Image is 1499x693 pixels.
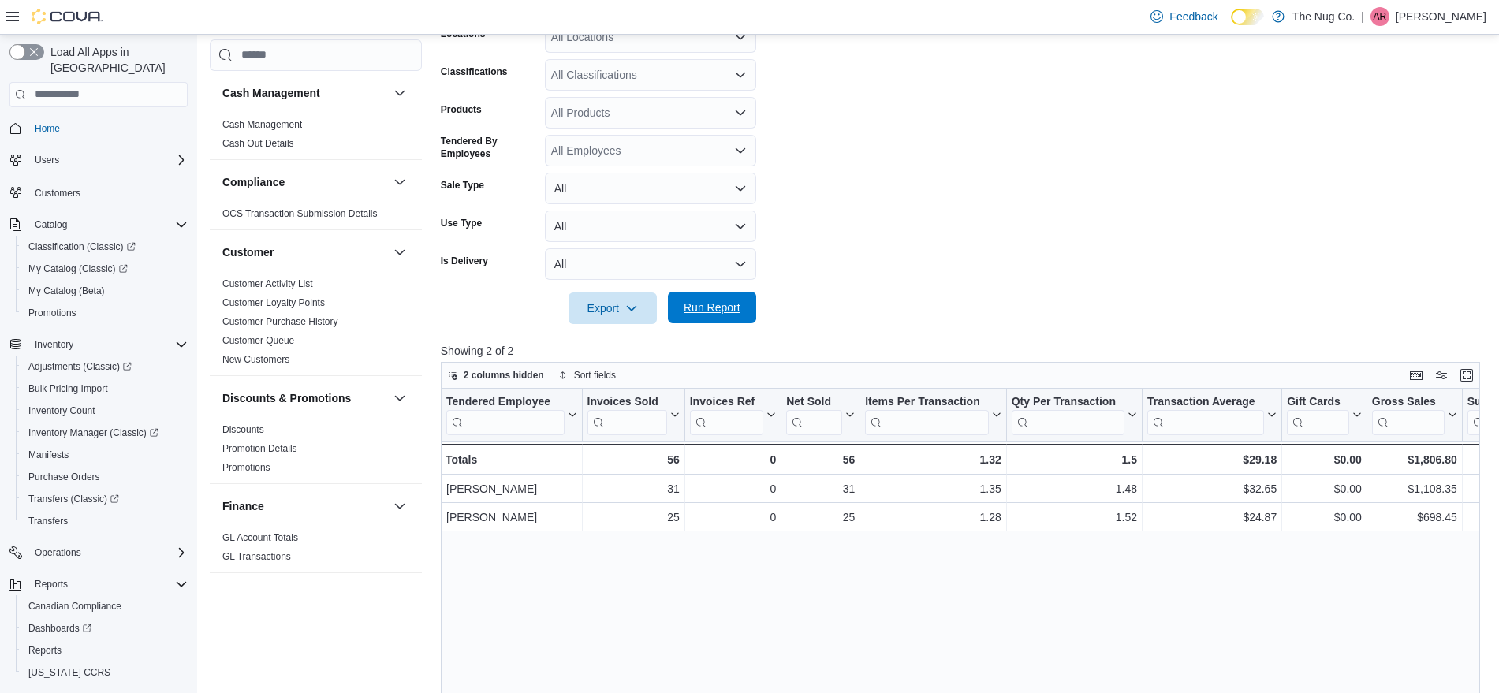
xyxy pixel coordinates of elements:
[28,515,68,527] span: Transfers
[1372,395,1445,410] div: Gross Sales
[865,395,989,410] div: Items Per Transaction
[574,369,616,382] span: Sort fields
[28,184,87,203] a: Customers
[222,498,387,514] button: Finance
[446,395,565,435] div: Tendered Employee
[22,304,188,322] span: Promotions
[222,353,289,366] span: New Customers
[1370,7,1389,26] div: Alex Roerick
[1457,366,1476,385] button: Enter fullscreen
[222,461,270,474] span: Promotions
[865,479,1001,498] div: 1.35
[28,215,188,234] span: Catalog
[16,595,194,617] button: Canadian Compliance
[684,300,740,315] span: Run Report
[210,420,422,483] div: Discounts & Promotions
[22,423,188,442] span: Inventory Manager (Classic)
[390,173,409,192] button: Compliance
[1011,395,1136,435] button: Qty Per Transaction
[786,395,842,435] div: Net Sold
[587,508,679,527] div: 25
[390,243,409,262] button: Customer
[446,450,577,469] div: Totals
[22,259,134,278] a: My Catalog (Classic)
[28,360,132,373] span: Adjustments (Classic)
[28,263,128,275] span: My Catalog (Classic)
[222,442,297,455] span: Promotion Details
[1144,1,1224,32] a: Feedback
[690,395,763,410] div: Invoices Ref
[1147,395,1264,435] div: Transaction Average
[222,208,378,219] a: OCS Transaction Submission Details
[1147,479,1277,498] div: $32.65
[390,84,409,102] button: Cash Management
[587,395,666,435] div: Invoices Sold
[1231,9,1264,25] input: Dark Mode
[1169,9,1217,24] span: Feedback
[28,307,76,319] span: Promotions
[28,335,188,354] span: Inventory
[22,304,83,322] a: Promotions
[441,255,488,267] label: Is Delivery
[28,427,158,439] span: Inventory Manager (Classic)
[222,550,291,563] span: GL Transactions
[222,315,338,328] span: Customer Purchase History
[22,423,165,442] a: Inventory Manager (Classic)
[28,471,100,483] span: Purchase Orders
[16,236,194,258] a: Classification (Classic)
[464,369,544,382] span: 2 columns hidden
[1432,366,1451,385] button: Display options
[222,174,285,190] h3: Compliance
[1147,508,1277,527] div: $24.87
[44,44,188,76] span: Load All Apps in [GEOGRAPHIC_DATA]
[1372,395,1445,435] div: Gross Sales
[22,401,102,420] a: Inventory Count
[22,641,68,660] a: Reports
[1147,450,1277,469] div: $29.18
[28,182,188,202] span: Customers
[1012,479,1137,498] div: 1.48
[22,357,188,376] span: Adjustments (Classic)
[786,395,842,410] div: Net Sold
[441,217,482,229] label: Use Type
[1011,395,1124,435] div: Qty Per Transaction
[16,466,194,488] button: Purchase Orders
[222,118,302,131] span: Cash Management
[3,117,194,140] button: Home
[222,423,264,436] span: Discounts
[1372,479,1457,498] div: $1,108.35
[22,512,74,531] a: Transfers
[587,450,679,469] div: 56
[28,151,65,170] button: Users
[1292,7,1355,26] p: The Nug Co.
[3,149,194,171] button: Users
[28,622,91,635] span: Dashboards
[28,240,136,253] span: Classification (Classic)
[222,85,387,101] button: Cash Management
[1396,7,1486,26] p: [PERSON_NAME]
[865,450,1001,469] div: 1.32
[1147,395,1264,410] div: Transaction Average
[222,244,274,260] h3: Customer
[222,551,291,562] a: GL Transactions
[1372,395,1457,435] button: Gross Sales
[786,479,855,498] div: 31
[222,587,387,603] button: Inventory
[35,218,67,231] span: Catalog
[446,479,577,498] div: [PERSON_NAME]
[446,395,565,410] div: Tendered Employee
[222,443,297,454] a: Promotion Details
[222,354,289,365] a: New Customers
[210,115,422,159] div: Cash Management
[1287,450,1362,469] div: $0.00
[446,508,577,527] div: [PERSON_NAME]
[22,619,98,638] a: Dashboards
[222,297,325,308] a: Customer Loyalty Points
[222,174,387,190] button: Compliance
[3,542,194,564] button: Operations
[28,335,80,354] button: Inventory
[690,450,776,469] div: 0
[28,493,119,505] span: Transfers (Classic)
[545,248,756,280] button: All
[28,382,108,395] span: Bulk Pricing Import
